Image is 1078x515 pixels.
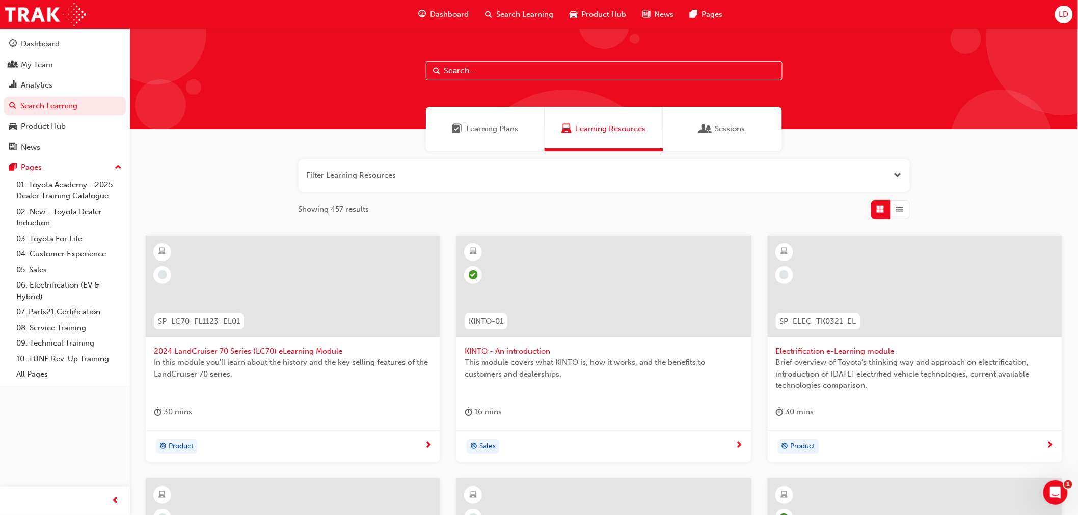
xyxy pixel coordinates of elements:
a: news-iconNews [635,4,682,25]
div: 16 mins [465,406,502,418]
button: Pages [4,158,126,177]
span: target-icon [781,440,789,453]
span: SP_LC70_FL1123_EL01 [158,316,240,327]
a: SP_ELEC_TK0321_ELElectrification e-Learning moduleBrief overview of Toyota’s thinking way and app... [768,236,1062,463]
span: Product [791,441,816,452]
a: Learning ResourcesLearning Resources [545,107,663,151]
span: In this module you'll learn about the history and the key selling features of the LandCruiser 70 ... [154,357,432,380]
span: next-icon [1046,441,1054,450]
span: search-icon [9,102,16,111]
span: KINTO - An introduction [465,346,743,357]
span: next-icon [736,441,743,450]
span: Learning Resources [576,123,646,135]
span: News [655,9,674,20]
span: target-icon [159,440,167,453]
input: Search... [426,61,783,80]
span: Sales [479,441,496,452]
span: 1 [1064,480,1072,489]
span: target-icon [470,440,477,453]
span: Electrification e-Learning module [776,346,1054,357]
a: KINTO-01KINTO - An introductionThis module covers what KINTO is, how it works, and the benefits t... [456,236,751,463]
span: Learning Resources [562,123,572,135]
a: 10. TUNE Rev-Up Training [12,351,126,367]
span: chart-icon [9,81,17,90]
span: news-icon [643,8,651,21]
span: 2024 LandCruiser 70 Series (LC70) eLearning Module [154,346,432,357]
span: learningRecordVerb_PASS-icon [469,270,478,279]
span: guage-icon [419,8,426,21]
span: learningResourceType_ELEARNING-icon [780,245,788,259]
a: 06. Electrification (EV & Hybrid) [12,277,126,304]
span: guage-icon [9,40,17,49]
a: 01. Toyota Academy - 2025 Dealer Training Catalogue [12,177,126,204]
a: Product Hub [4,117,126,136]
span: Showing 457 results [299,204,369,215]
iframe: Intercom live chat [1043,480,1068,505]
span: learningRecordVerb_NONE-icon [158,270,167,279]
div: Analytics [21,79,52,91]
a: 02. New - Toyota Dealer Induction [12,204,126,231]
span: Search [434,65,441,77]
span: Product [169,441,194,452]
a: pages-iconPages [682,4,731,25]
a: SP_LC70_FL1123_EL012024 LandCruiser 70 Series (LC70) eLearning ModuleIn this module you'll learn ... [146,236,440,463]
div: News [21,141,40,153]
span: learningRecordVerb_NONE-icon [779,270,789,279]
a: My Team [4,55,126,74]
span: This module covers what KINTO is, how it works, and the benefits to customers and dealerships. [465,357,743,380]
button: DashboardMy TeamAnalyticsSearch LearningProduct HubNews [4,33,126,158]
span: learningResourceType_ELEARNING-icon [470,245,477,259]
span: Search Learning [497,9,554,20]
span: Learning Plans [466,123,518,135]
span: learningResourceType_ELEARNING-icon [159,489,166,502]
span: LD [1059,9,1069,20]
div: 30 mins [776,406,814,418]
span: next-icon [424,441,432,450]
a: 04. Customer Experience [12,246,126,262]
a: Analytics [4,76,126,95]
span: Learning Plans [452,123,462,135]
span: Sessions [700,123,711,135]
span: pages-icon [690,8,698,21]
button: Open the filter [894,169,902,181]
a: All Pages [12,366,126,382]
div: My Team [21,59,53,71]
button: LD [1055,6,1073,23]
a: car-iconProduct Hub [562,4,635,25]
a: News [4,138,126,157]
div: 30 mins [154,406,192,418]
a: 09. Technical Training [12,335,126,351]
span: learningResourceType_ELEARNING-icon [159,245,166,259]
span: List [896,204,904,215]
span: learningResourceType_ELEARNING-icon [470,489,477,502]
a: Dashboard [4,35,126,53]
span: Brief overview of Toyota’s thinking way and approach on electrification, introduction of [DATE] e... [776,357,1054,391]
a: guage-iconDashboard [411,4,477,25]
span: Pages [702,9,723,20]
span: car-icon [9,122,17,131]
a: Search Learning [4,97,126,116]
img: Trak [5,3,86,26]
span: learningResourceType_ELEARNING-icon [780,489,788,502]
span: Dashboard [430,9,469,20]
a: 05. Sales [12,262,126,278]
span: up-icon [115,161,122,175]
div: Dashboard [21,38,60,50]
div: Product Hub [21,121,66,132]
span: news-icon [9,143,17,152]
a: SessionsSessions [663,107,782,151]
span: duration-icon [776,406,784,418]
a: search-iconSearch Learning [477,4,562,25]
span: car-icon [570,8,578,21]
span: Product Hub [582,9,627,20]
span: duration-icon [465,406,472,418]
a: Learning PlansLearning Plans [426,107,545,151]
a: 07. Parts21 Certification [12,304,126,320]
a: 08. Service Training [12,320,126,336]
span: Grid [877,204,884,215]
a: 03. Toyota For Life [12,231,126,247]
span: search-icon [486,8,493,21]
span: duration-icon [154,406,161,418]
